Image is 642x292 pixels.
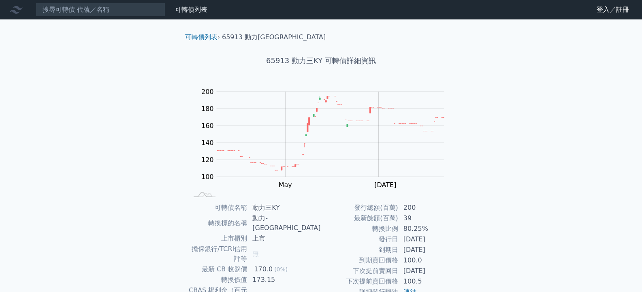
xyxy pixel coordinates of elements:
[201,173,214,181] tspan: 100
[201,122,214,130] tspan: 160
[321,202,399,213] td: 發行總額(百萬)
[374,181,396,189] tspan: [DATE]
[201,139,214,147] tspan: 140
[399,255,454,266] td: 100.0
[590,3,636,16] a: 登入／註冊
[252,250,259,258] span: 無
[321,276,399,287] td: 下次提前賣回價格
[188,264,248,275] td: 最新 CB 收盤價
[201,105,214,113] tspan: 180
[247,275,321,285] td: 173.15
[188,233,248,244] td: 上市櫃別
[399,213,454,224] td: 39
[399,202,454,213] td: 200
[279,181,292,189] tspan: May
[399,266,454,276] td: [DATE]
[321,234,399,245] td: 發行日
[185,32,220,42] li: ›
[321,266,399,276] td: 下次提前賣回日
[188,244,248,264] td: 擔保銀行/TCRI信用評等
[321,224,399,234] td: 轉換比例
[222,32,326,42] li: 65913 動力[GEOGRAPHIC_DATA]
[201,88,214,96] tspan: 200
[247,202,321,213] td: 動力三KY
[399,276,454,287] td: 100.5
[36,3,165,17] input: 搜尋可轉債 代號／名稱
[399,245,454,255] td: [DATE]
[175,6,207,13] a: 可轉債列表
[185,33,218,41] a: 可轉債列表
[197,88,456,189] g: Chart
[179,55,464,66] h1: 65913 動力三KY 可轉債詳細資訊
[188,213,248,233] td: 轉換標的名稱
[247,213,321,233] td: 動力-[GEOGRAPHIC_DATA]
[321,245,399,255] td: 到期日
[247,233,321,244] td: 上市
[399,234,454,245] td: [DATE]
[274,266,288,273] span: (0%)
[399,224,454,234] td: 80.25%
[321,213,399,224] td: 最新餘額(百萬)
[201,156,214,164] tspan: 120
[252,264,274,274] div: 170.0
[188,202,248,213] td: 可轉債名稱
[321,255,399,266] td: 到期賣回價格
[188,275,248,285] td: 轉換價值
